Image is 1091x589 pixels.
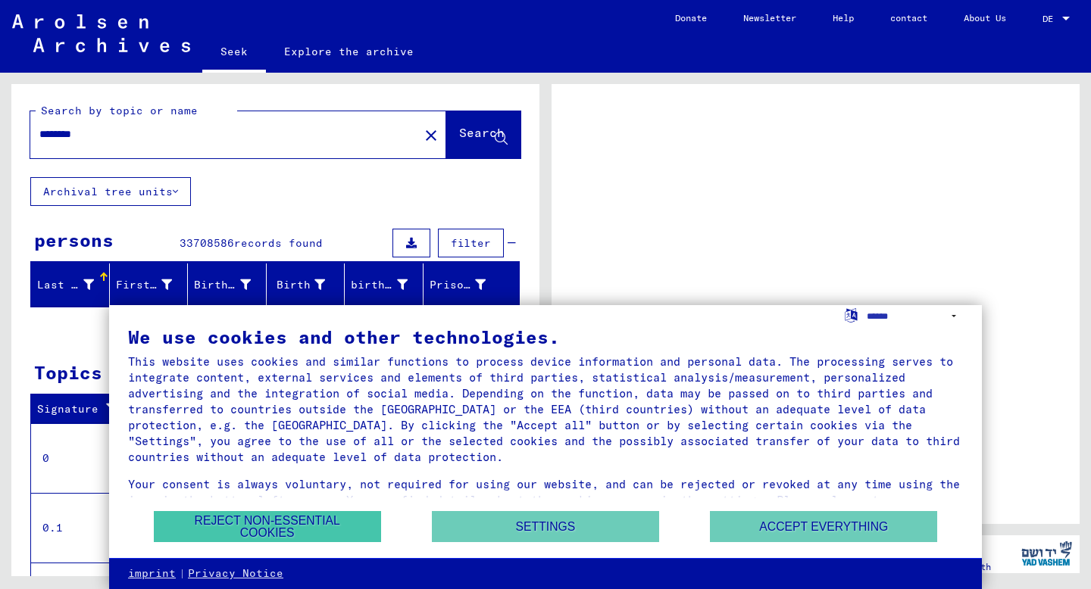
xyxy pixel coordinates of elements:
[266,33,432,70] a: Explore the archive
[432,511,659,542] button: Settings
[128,477,960,523] font: Your consent is always voluntary, not required for using our website, and can be rejected or revo...
[195,514,340,539] font: Reject non-essential cookies
[743,12,796,23] font: Newsletter
[430,273,505,297] div: Prisoner #
[116,273,192,297] div: First name
[34,361,102,384] font: Topics
[675,12,707,23] font: Donate
[43,185,173,198] font: Archival tree units
[37,402,98,416] font: Signature
[964,12,1006,23] font: About Us
[194,273,270,297] div: Birth name
[890,12,927,23] font: contact
[30,177,191,206] button: Archival tree units
[188,566,283,581] a: Privacy Notice
[42,451,49,465] font: 0
[128,566,176,580] font: imprint
[516,520,576,533] font: Settings
[12,14,190,52] img: Arolsen_neg.svg
[422,126,440,145] mat-icon: close
[710,511,937,542] button: Accept everything
[110,263,189,306] mat-header-cell: First name
[188,566,283,580] font: Privacy Notice
[267,263,345,306] mat-header-cell: Birth
[424,263,520,306] mat-header-cell: Prisoner #
[116,278,184,291] font: First name
[41,104,198,117] font: Search by topic or name
[833,12,854,23] font: Help
[128,354,960,464] font: This website uses cookies and similar functions to process device information and personal data. ...
[351,278,419,291] font: birth date
[1043,13,1053,24] font: DE
[34,229,114,251] font: persons
[37,397,139,422] div: Signature
[180,236,234,250] font: 33708586
[188,263,267,306] mat-header-cell: Birth name
[843,307,859,322] label: Select language
[220,45,248,58] font: Seek
[438,229,504,257] button: filter
[430,278,498,291] font: Prisoner #
[416,120,446,150] button: Clear
[194,278,262,291] font: Birth name
[234,236,323,250] font: records found
[273,273,345,297] div: Birth
[867,305,963,327] select: Select language
[31,263,110,306] mat-header-cell: Last name
[277,278,311,291] font: Birth
[154,511,381,542] button: Reject non-essential cookies
[284,45,414,58] font: Explore the archive
[446,111,520,158] button: Search
[345,263,424,306] mat-header-cell: birth date
[759,520,888,533] font: Accept everything
[459,125,505,140] font: Search
[202,33,266,73] a: Seek
[351,273,427,297] div: birth date
[42,521,63,534] font: 0.1
[128,326,560,348] font: We use cookies and other technologies.
[1018,534,1075,572] img: yv_logo.png
[37,273,113,297] div: Last name
[451,236,491,250] font: filter
[128,566,176,581] a: imprint
[37,278,98,291] font: Last name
